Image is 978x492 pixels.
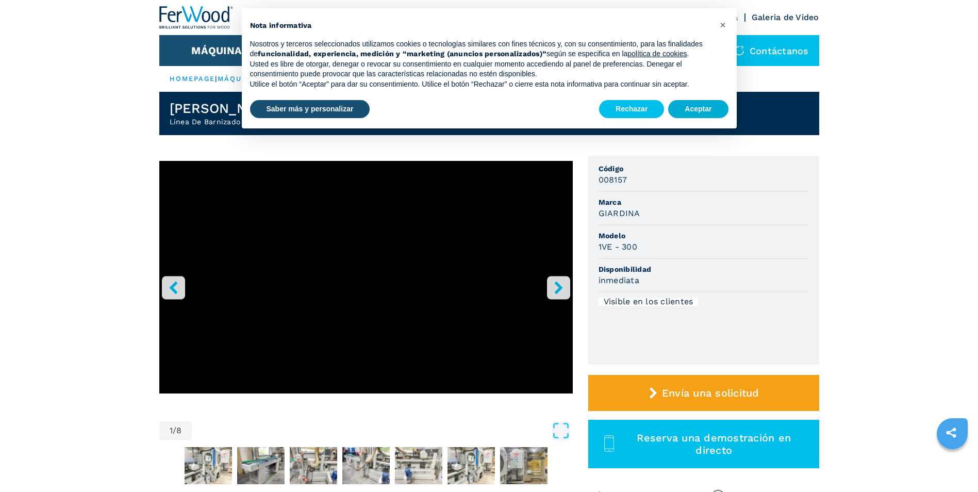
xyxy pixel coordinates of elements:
h3: 008157 [599,174,627,186]
button: Saber más y personalizar [250,100,370,119]
img: 7fd7f21d6541eb7d67f020e2009fbc00 [395,447,442,484]
span: Envía una solicitud [662,387,759,399]
button: Go to Slide 2 [183,445,234,486]
button: Reserva una demostración en directo [588,420,819,468]
button: Go to Slide 7 [445,445,497,486]
span: Código [599,163,809,174]
strong: funcionalidad, experiencia, medición y “marketing (anuncios personalizados)” [258,50,546,58]
button: Envía una solicitud [588,375,819,411]
a: política de cookies [627,50,687,58]
button: Go to Slide 3 [235,445,287,486]
img: 4e3e9e0ea7b4087d603031ee7fe07ece [500,447,548,484]
button: Go to Slide 4 [288,445,339,486]
img: 3ac8bd45f5c68d7de701c390c3241072 [447,447,495,484]
button: Rechazar [599,100,664,119]
span: / [173,427,176,435]
button: Go to Slide 8 [498,445,550,486]
span: | [215,75,217,83]
span: 1 [170,427,173,435]
div: Go to Slide 1 [159,161,573,411]
p: Usted es libre de otorgar, denegar o revocar su consentimiento en cualquier momento accediendo al... [250,59,712,79]
img: 6ff8f1a984468e84eb2f74c9e6cc71c6 [290,447,337,484]
img: Ferwood [159,6,234,29]
button: left-button [162,276,185,299]
button: right-button [547,276,570,299]
nav: Thumbnail Navigation [159,445,573,486]
span: 8 [176,427,181,435]
a: HOMEPAGE [170,75,216,83]
span: × [720,19,726,31]
button: Máquinas [191,44,248,57]
button: Aceptar [668,100,728,119]
button: Go to Slide 5 [340,445,392,486]
h3: inmediata [599,274,639,286]
img: 251cfb0bb9498e9341c327ac9fc705ea [237,447,285,484]
span: Reserva una demostración en directo [621,432,807,456]
h2: Nota informativa [250,21,712,31]
div: Visible en los clientes [599,298,699,306]
h1: [PERSON_NAME] - 1VE - 300 [170,100,359,117]
a: máquinas [218,75,262,83]
iframe: Chat [934,446,970,484]
span: Modelo [599,231,809,241]
div: Contáctanos [724,35,819,66]
h2: Línea De Barnizado [170,117,359,127]
span: Disponibilidad [599,264,809,274]
img: 22f20f1641092f51a5d1a12330d63f53 [342,447,390,484]
a: Galeria de Video [752,12,819,22]
h3: GIARDINA [599,207,640,219]
button: Cerrar esta nota informativa [715,17,732,33]
button: Go to Slide 6 [393,445,444,486]
iframe: Linea di Verniciatura in azione - GIARDINA 1VE - 300 - Ferwoodgroup - 008157 [159,161,573,393]
span: Marca [599,197,809,207]
img: 2c31e0d1aa1fdb08e2aceca7a7fa9d82 [185,447,232,484]
h3: 1VE - 300 [599,241,637,253]
button: Open Fullscreen [194,421,570,440]
p: Utilice el botón “Aceptar” para dar su consentimiento. Utilice el botón “Rechazar” o cierre esta ... [250,79,712,90]
p: Nosotros y terceros seleccionados utilizamos cookies o tecnologías similares con fines técnicos y... [250,39,712,59]
a: sharethis [938,420,964,446]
